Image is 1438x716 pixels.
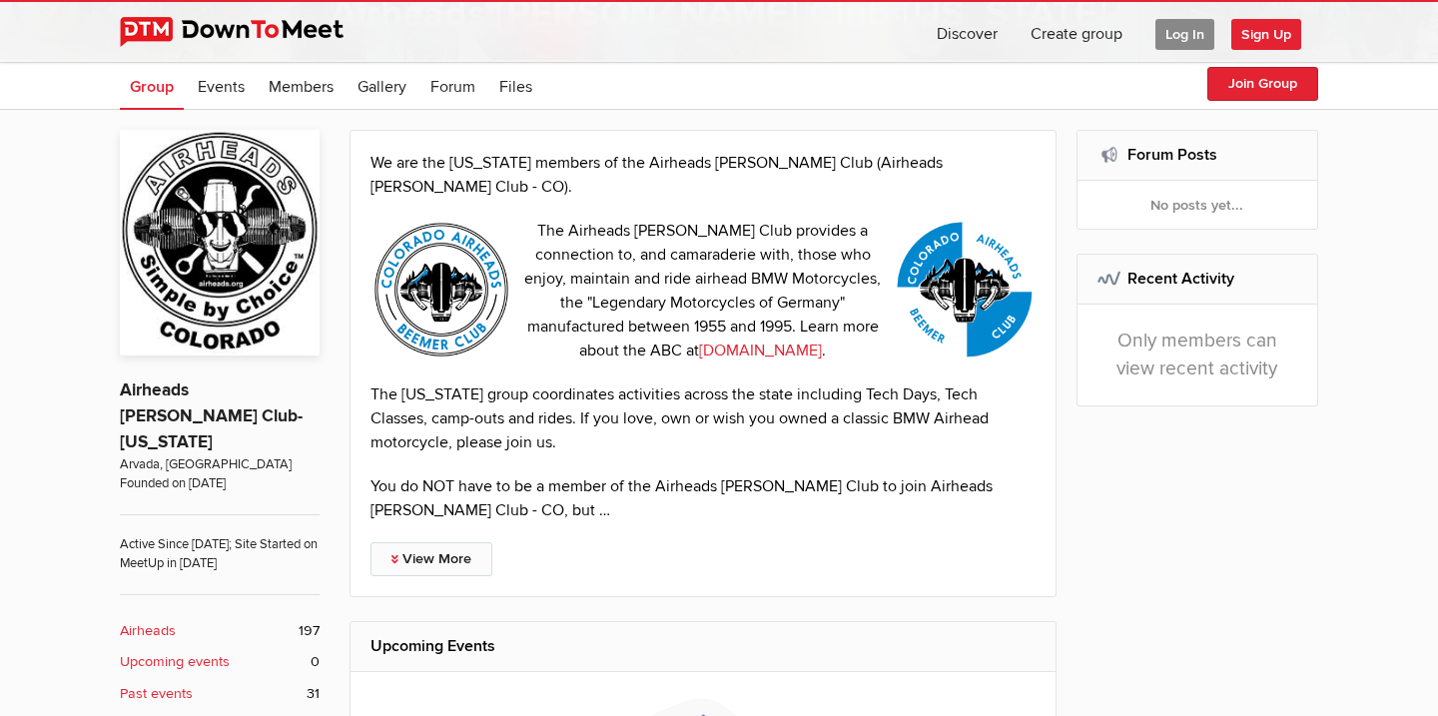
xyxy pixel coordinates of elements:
[307,683,320,705] span: 31
[130,77,174,97] span: Group
[1139,2,1230,62] a: Log In
[311,651,320,673] span: 0
[1078,305,1318,406] div: Only members can view recent activity
[299,620,320,642] span: 197
[120,514,320,574] span: Active Since [DATE]; Site Started on MeetUp in [DATE]
[120,683,193,705] b: Past events
[370,474,1036,522] p: You do NOT have to be a member of the Airheads [PERSON_NAME] Club to join Airheads [PERSON_NAME] ...
[370,622,1036,670] h2: Upcoming Events
[120,651,230,673] b: Upcoming events
[370,542,492,576] a: View More
[370,151,1036,199] p: We are the [US_STATE] members of the Airheads [PERSON_NAME] Club (Airheads [PERSON_NAME] Club - CO).
[370,382,1036,454] p: The [US_STATE] group coordinates activities across the state including Tech Days, Tech Classes, c...
[524,221,881,360] span: The Airheads [PERSON_NAME] Club provides a connection to, and camaraderie with, those who enjoy, ...
[120,651,320,673] a: Upcoming events 0
[120,17,374,47] img: DownToMeet
[120,620,176,642] b: Airheads
[1015,2,1138,62] a: Create group
[120,683,320,705] a: Past events 31
[120,130,320,356] img: Airheads Beemer Club-Colorado
[358,77,406,97] span: Gallery
[120,60,184,110] a: Group
[198,77,245,97] span: Events
[120,620,320,642] a: Airheads 197
[1231,2,1317,62] a: Sign Up
[430,77,475,97] span: Forum
[921,2,1014,62] a: Discover
[1127,145,1217,165] a: Forum Posts
[822,341,826,360] span: .
[420,60,485,110] a: Forum
[499,77,532,97] span: Files
[188,60,255,110] a: Events
[259,60,344,110] a: Members
[120,455,320,474] span: Arvada, [GEOGRAPHIC_DATA]
[1097,255,1298,303] h2: Recent Activity
[348,60,416,110] a: Gallery
[489,60,542,110] a: Files
[1231,19,1301,50] span: Sign Up
[1207,67,1318,101] button: Join Group
[1155,19,1214,50] span: Log In
[269,77,334,97] span: Members
[120,474,320,493] span: Founded on [DATE]
[699,341,822,360] a: [DOMAIN_NAME]
[1078,181,1318,229] div: No posts yet...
